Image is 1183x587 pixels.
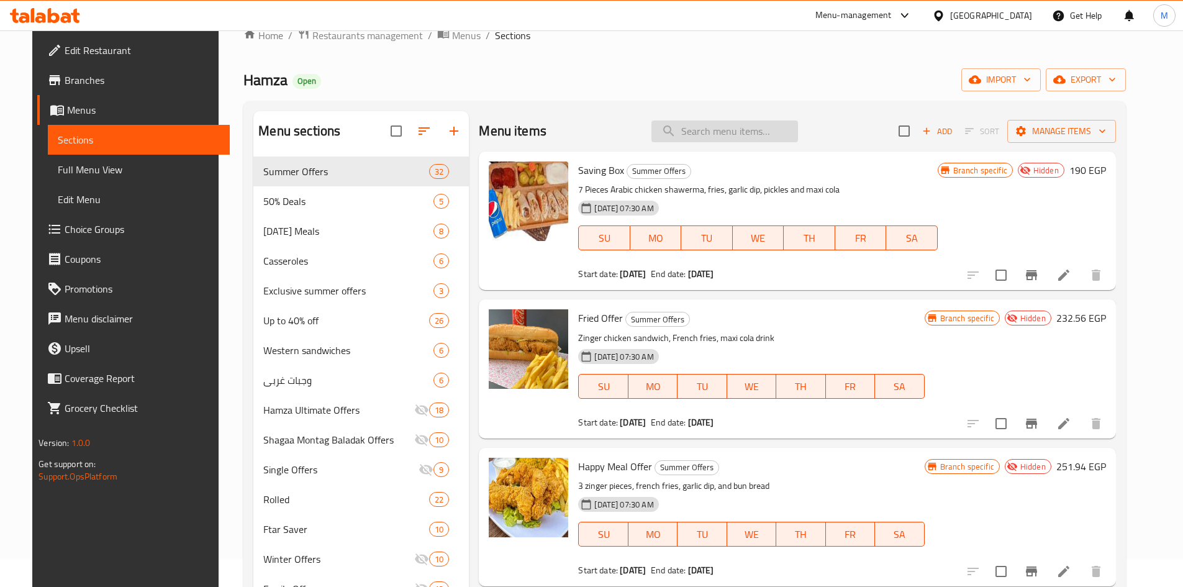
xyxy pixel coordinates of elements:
[479,122,546,140] h2: Menu items
[67,102,220,117] span: Menus
[263,164,429,179] span: Summer Offers
[430,524,448,535] span: 10
[263,432,414,447] span: Shagaa Montag Baladak Offers
[651,266,686,282] span: End date:
[429,522,449,537] div: items
[58,132,220,147] span: Sections
[263,253,433,268] div: Casseroles
[630,225,681,250] button: MO
[37,274,230,304] a: Promotions
[1056,268,1071,283] a: Edit menu item
[439,116,469,146] button: Add section
[886,225,937,250] button: SA
[489,458,568,537] img: Happy Meal Offer
[971,72,1031,88] span: import
[65,222,220,237] span: Choice Groups
[688,414,714,430] b: [DATE]
[625,312,690,327] div: Summer Offers
[584,378,623,396] span: SU
[948,165,1012,176] span: Branch specific
[263,373,433,388] div: وجبات غربي
[253,365,469,395] div: وجبات غربي6
[434,196,448,207] span: 5
[935,312,999,324] span: Branch specific
[253,157,469,186] div: Summer Offers32
[39,468,117,485] a: Support.OpsPlatform
[433,343,449,358] div: items
[578,478,924,494] p: 3 zinger pieces, french fries, garlic dip, and bun bread
[263,313,429,328] div: Up to 40% off
[578,457,652,476] span: Happy Meal Offer
[434,375,448,386] span: 6
[1017,557,1046,586] button: Branch-specific-item
[48,125,230,155] a: Sections
[288,28,292,43] li: /
[840,229,881,247] span: FR
[835,225,886,250] button: FR
[419,462,433,477] svg: Inactive section
[37,334,230,363] a: Upsell
[738,229,779,247] span: WE
[433,224,449,239] div: items
[430,434,448,446] span: 10
[1046,68,1126,91] button: export
[633,378,673,396] span: MO
[434,285,448,297] span: 3
[253,186,469,216] div: 50% Deals5
[627,164,691,178] span: Summer Offers
[727,374,776,399] button: WE
[263,194,433,209] span: 50% Deals
[957,122,1007,141] span: Select section first
[263,552,414,567] div: Winter Offers
[263,224,433,239] div: Ramadan Meals
[1056,416,1071,431] a: Edit menu item
[578,266,618,282] span: Start date:
[452,28,481,43] span: Menus
[961,68,1041,91] button: import
[430,553,448,565] span: 10
[414,403,429,417] svg: Inactive section
[58,162,220,177] span: Full Menu View
[37,35,230,65] a: Edit Restaurant
[626,312,689,327] span: Summer Offers
[263,403,414,417] span: Hamza Ultimate Offers
[826,374,875,399] button: FR
[655,460,718,475] span: Summer Offers
[253,514,469,544] div: Ftar Saver10
[1081,260,1111,290] button: delete
[429,432,449,447] div: items
[263,283,433,298] span: Exclusive summer offers
[65,401,220,416] span: Grocery Checklist
[880,526,919,544] span: SA
[651,562,686,578] span: End date:
[784,225,835,250] button: TH
[243,28,283,43] a: Home
[243,66,288,94] span: Hamza
[628,374,678,399] button: MO
[651,121,798,142] input: search
[584,229,625,247] span: SU
[880,378,919,396] span: SA
[815,8,892,23] div: Menu-management
[681,225,732,250] button: TU
[65,371,220,386] span: Coverage Report
[39,435,69,451] span: Version:
[917,122,957,141] span: Add item
[253,455,469,485] div: Single Offers9
[733,225,784,250] button: WE
[776,522,825,547] button: TH
[489,309,568,389] img: Fried Offer
[253,335,469,365] div: Western sandwiches6
[875,522,924,547] button: SA
[1017,409,1046,439] button: Branch-specific-item
[578,225,630,250] button: SU
[678,522,727,547] button: TU
[37,65,230,95] a: Branches
[243,27,1125,43] nav: breadcrumb
[1056,72,1116,88] span: export
[258,122,340,140] h2: Menu sections
[37,95,230,125] a: Menus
